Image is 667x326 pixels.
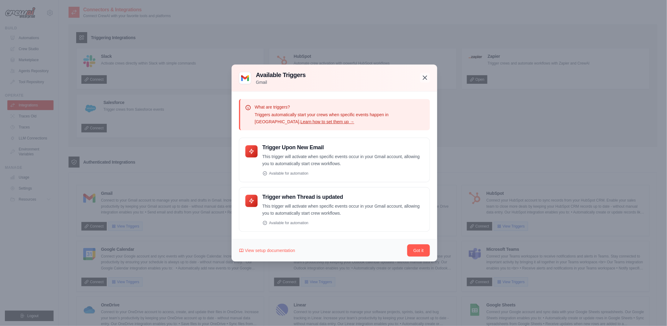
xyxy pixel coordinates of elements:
[239,247,295,254] a: View setup documentation
[255,111,425,125] p: Triggers automatically start your crews when specific events happen in [GEOGRAPHIC_DATA].
[407,244,430,257] button: Got it
[256,71,306,79] h3: Available Triggers
[300,119,354,124] a: Learn how to set them up →
[263,203,423,217] p: This trigger will activate when specific events occur in your Gmail account, allowing you to auto...
[263,153,423,167] p: This trigger will activate when specific events occur in your Gmail account, allowing you to auto...
[239,72,251,84] img: Gmail
[263,194,423,201] h4: Trigger when Thread is updated
[263,144,423,151] h4: Trigger Upon New Email
[263,171,423,176] div: Available for automation
[245,247,295,254] span: View setup documentation
[256,79,306,85] p: Gmail
[263,220,423,225] div: Available for automation
[255,104,425,110] p: What are triggers?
